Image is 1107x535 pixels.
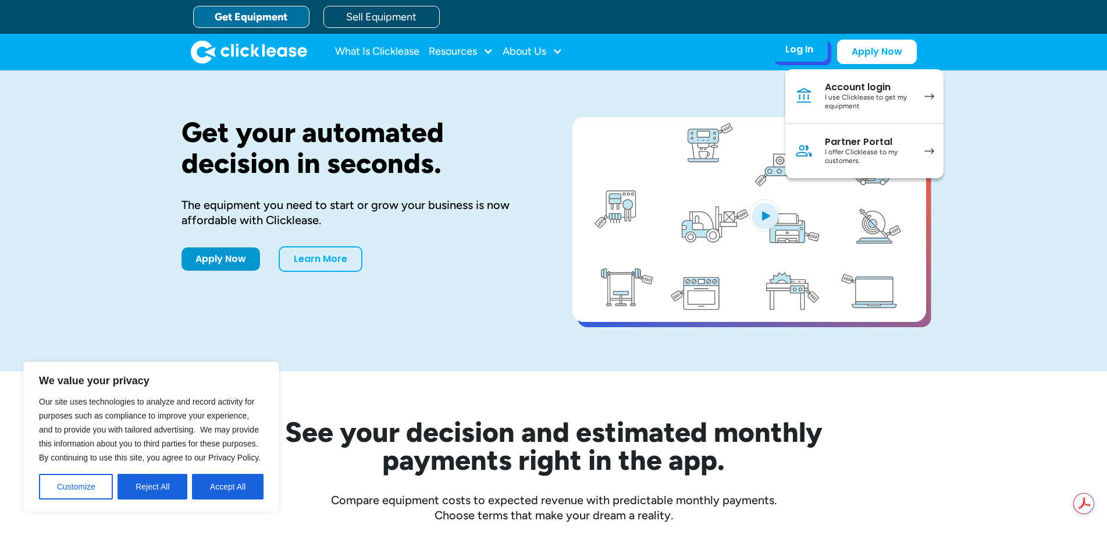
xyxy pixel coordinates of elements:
a: home [191,40,307,63]
a: Account loginI use Clicklease to get my equipment [785,69,944,124]
div: I offer Clicklease to my customers. [825,148,913,166]
div: Account login [825,82,913,93]
div: About Us [503,40,563,63]
span: Our site uses technologies to analyze and record activity for purposes such as compliance to impr... [39,397,261,462]
div: Partner Portal [825,136,913,148]
nav: Log In [785,69,944,178]
a: open lightbox [572,117,926,322]
div: Compare equipment costs to expected revenue with predictable monthly payments. Choose terms that ... [181,493,926,523]
a: Partner PortalI offer Clicklease to my customers. [785,124,944,178]
img: Bank icon [795,87,813,105]
div: Log In [785,44,813,55]
button: Customize [39,474,113,499]
img: arrow [924,93,934,100]
a: Apply Now [837,40,917,64]
button: Reject All [118,474,187,499]
img: arrow [924,148,934,154]
div: We value your privacy [23,362,279,512]
a: What Is Clicklease [335,40,419,63]
div: I use Clicklease to get my equipment [825,93,913,111]
h1: Get your automated decision in seconds. [181,117,535,179]
img: Blue play button logo on a light blue circular background [749,199,781,232]
div: The equipment you need to start or grow your business is now affordable with Clicklease. [181,197,535,228]
h2: See your decision and estimated monthly payments right in the app. [228,418,880,474]
img: Clicklease logo [191,40,307,63]
a: Apply Now [181,247,260,271]
a: Sell Equipment [323,6,440,28]
a: Learn More [279,246,362,272]
div: Resources [429,40,493,63]
a: Get Equipment [193,6,309,28]
button: Accept All [192,474,264,499]
img: Person icon [795,141,813,160]
p: We value your privacy [39,374,264,388]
